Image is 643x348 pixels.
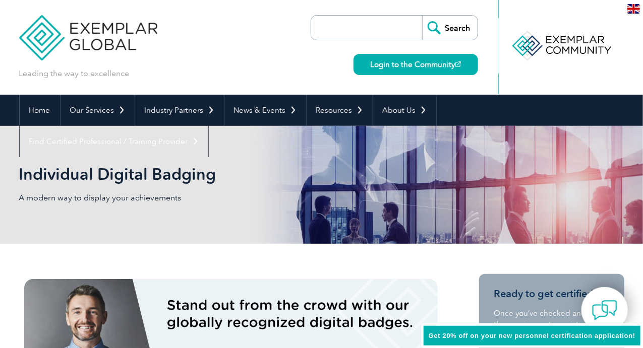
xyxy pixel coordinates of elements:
[20,126,208,157] a: Find Certified Professional / Training Provider
[135,95,224,126] a: Industry Partners
[61,95,135,126] a: Our Services
[494,288,609,300] h3: Ready to get certified?
[494,308,609,341] p: Once you’ve checked and met the requirements, register your details and Apply Now at
[627,4,640,14] img: en
[19,192,322,203] p: A modern way to display your achievements
[592,298,617,323] img: contact-chat.png
[354,54,478,75] a: Login to the Community
[224,95,306,126] a: News & Events
[373,95,436,126] a: About Us
[422,16,478,40] input: Search
[429,332,635,339] span: Get 20% off on your new personnel certification application!
[20,95,60,126] a: Home
[307,95,373,126] a: Resources
[455,61,461,67] img: open_square.png
[19,166,443,182] h2: Individual Digital Badging
[19,68,130,79] p: Leading the way to excellence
